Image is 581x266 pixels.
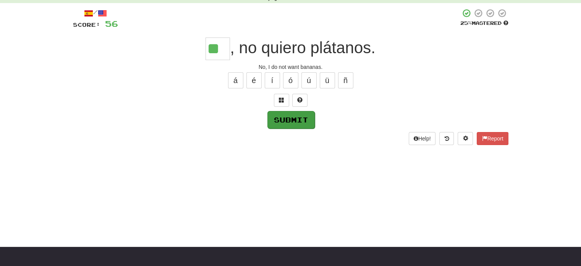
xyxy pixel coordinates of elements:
[267,111,315,129] button: Submit
[460,20,508,27] div: Mastered
[409,132,436,145] button: Help!
[265,72,280,88] button: í
[73,63,508,71] div: No, I do not want bananas.
[246,72,262,88] button: é
[73,21,100,28] span: Score:
[274,94,289,107] button: Switch sentence to multiple choice alt+p
[73,8,118,18] div: /
[460,20,472,26] span: 25 %
[338,72,353,88] button: ñ
[477,132,508,145] button: Report
[292,94,307,107] button: Single letter hint - you only get 1 per sentence and score half the points! alt+h
[439,132,454,145] button: Round history (alt+y)
[228,72,243,88] button: á
[230,39,375,57] span: , no quiero plátanos.
[283,72,298,88] button: ó
[301,72,317,88] button: ú
[105,19,118,28] span: 56
[320,72,335,88] button: ü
